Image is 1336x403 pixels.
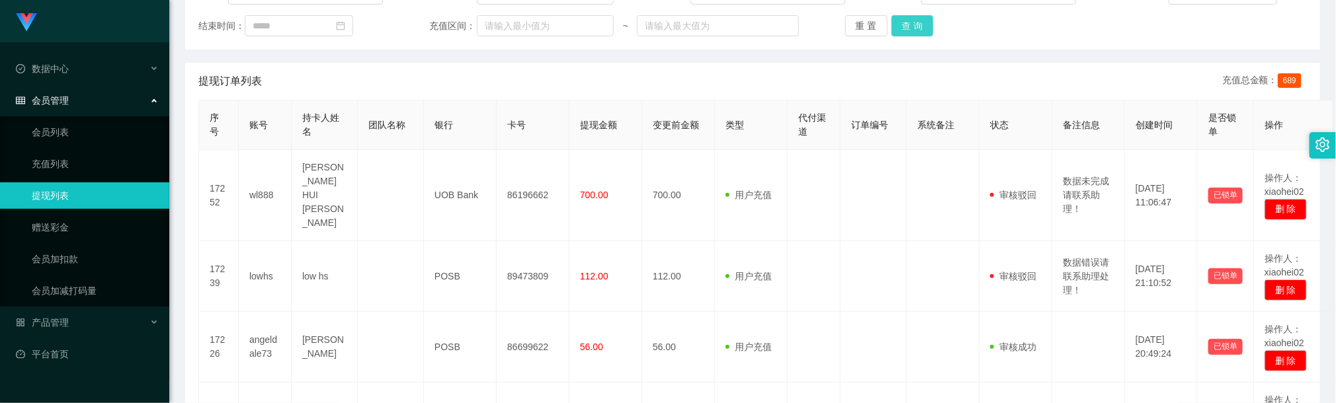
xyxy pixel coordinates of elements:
[198,73,262,89] span: 提现订单列表
[614,19,637,33] span: ~
[1265,199,1307,220] button: 删 除
[1208,268,1243,284] button: 已锁单
[851,120,888,130] span: 订单编号
[199,150,239,241] td: 17252
[16,64,25,73] i: 图标: check-circle-o
[239,150,292,241] td: wl888
[424,241,497,312] td: POSB
[429,19,477,33] span: 充值区间：
[32,119,159,145] a: 会员列表
[16,96,25,105] i: 图标: table
[1208,188,1243,203] button: 已锁单
[580,342,603,352] span: 56.00
[32,182,159,209] a: 提现列表
[16,95,69,106] span: 会员管理
[1125,150,1198,241] td: [DATE] 11:06:47
[1265,120,1283,130] span: 操作
[845,15,888,36] button: 重 置
[32,246,159,272] a: 会员加扣款
[292,241,358,312] td: low hs
[1125,312,1198,383] td: [DATE] 20:49:24
[336,21,345,30] i: 图标: calendar
[32,277,159,304] a: 会员加减打码量
[726,190,772,200] span: 用户充值
[798,112,826,137] span: 代付渠道
[1265,253,1304,277] span: 操作人：xiaohei02
[726,342,772,352] span: 用户充值
[32,151,159,177] a: 充值列表
[642,150,715,241] td: 700.00
[642,312,715,383] td: 56.00
[1208,339,1243,355] button: 已锁单
[435,120,453,130] span: 银行
[1265,324,1304,348] span: 操作人：xiaohei02
[368,120,405,130] span: 团队名称
[198,19,245,33] span: 结束时间：
[653,120,699,130] span: 变更前金额
[1208,112,1236,137] span: 是否锁单
[990,342,1036,352] span: 审核成功
[892,15,934,36] button: 查 询
[1136,120,1173,130] span: 创建时间
[16,317,69,328] span: 产品管理
[1315,137,1330,152] i: 图标: setting
[302,112,339,137] span: 持卡人姓名
[199,241,239,312] td: 17239
[16,13,37,32] img: logo.9652507e.png
[917,120,954,130] span: 系统备注
[1125,241,1198,312] td: [DATE] 21:10:52
[1265,279,1307,301] button: 删 除
[990,120,1009,130] span: 状态
[292,150,358,241] td: [PERSON_NAME] HUI [PERSON_NAME]
[726,271,772,281] span: 用户充值
[199,312,239,383] td: 17226
[239,312,292,383] td: angeldale73
[497,312,569,383] td: 86699622
[1052,241,1125,312] td: 数据错误请联系助理处理！
[1052,150,1125,241] td: 数据未完成请联系助理！
[1278,73,1302,88] span: 689
[210,112,219,137] span: 序号
[726,120,744,130] span: 类型
[990,271,1036,281] span: 审核驳回
[292,312,358,383] td: [PERSON_NAME]
[424,150,497,241] td: UOB Bank
[1265,172,1304,197] span: 操作人：xiaohei02
[477,15,614,36] input: 请输入最小值为
[497,241,569,312] td: 89473809
[497,150,569,241] td: 86196662
[1063,120,1100,130] span: 备注信息
[1222,73,1307,89] div: 充值总金额：
[642,241,715,312] td: 112.00
[16,341,159,367] a: 图标: dashboard平台首页
[637,15,799,36] input: 请输入最大值为
[239,241,292,312] td: lowhs
[507,120,526,130] span: 卡号
[16,318,25,327] i: 图标: appstore-o
[424,312,497,383] td: POSB
[1265,350,1307,371] button: 删 除
[249,120,268,130] span: 账号
[16,63,69,74] span: 数据中心
[580,271,608,281] span: 112.00
[32,214,159,240] a: 赠送彩金
[990,190,1036,200] span: 审核驳回
[580,120,617,130] span: 提现金额
[580,190,608,200] span: 700.00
